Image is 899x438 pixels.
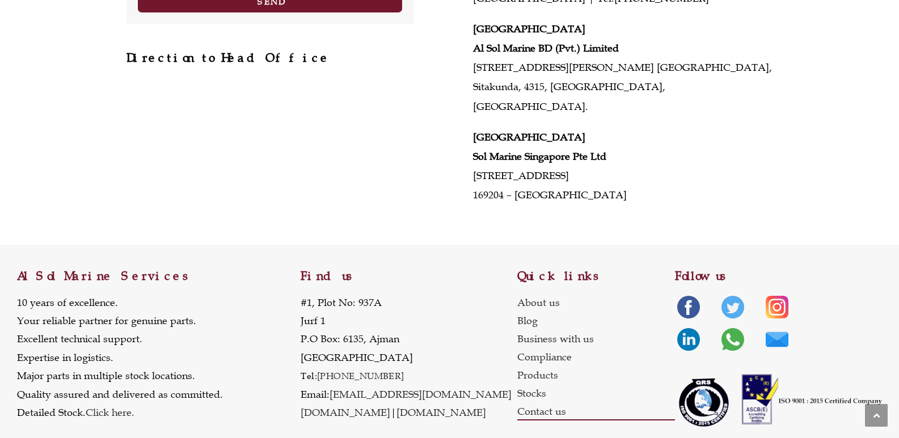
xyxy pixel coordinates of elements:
p: [STREET_ADDRESS][PERSON_NAME] [GEOGRAPHIC_DATA], Sitakunda, 4315, [GEOGRAPHIC_DATA], [GEOGRAPHIC_... [473,19,773,116]
h2: Al Sol Marine Services [17,270,301,282]
a: [EMAIL_ADDRESS][DOMAIN_NAME] [330,388,512,401]
a: Contact us [517,402,675,420]
p: #1, Plot No: 937A Jurf 1 P.O Box: 6135, Ajman [GEOGRAPHIC_DATA] Email: | [301,294,512,422]
a: About us [517,294,675,312]
a: Click here [86,406,132,419]
a: Scroll to the top of the page [865,404,888,427]
strong: [GEOGRAPHIC_DATA] [473,23,585,35]
a: Compliance [517,348,675,366]
h2: Quick links [517,270,675,282]
a: Business with us [517,330,675,348]
a: Products [517,366,675,384]
h2: Direction to Head Office [126,52,414,64]
a: [PHONE_NUMBER] [317,370,404,381]
strong: [GEOGRAPHIC_DATA] [473,131,585,143]
span: . [86,406,134,419]
h2: Find us [301,270,517,282]
a: Blog [517,312,675,330]
iframe: 25.431702654679253, 55.53054653045025 [126,75,414,183]
span: Tel: [301,370,317,381]
h2: Follow us [675,270,882,282]
a: Stocks [517,384,675,402]
strong: Sol Marine Singapore Pte Ltd [473,150,606,163]
a: [DOMAIN_NAME] [301,406,390,419]
a: [DOMAIN_NAME] [396,406,486,419]
p: [STREET_ADDRESS] 169204 – [GEOGRAPHIC_DATA] [473,127,773,205]
p: 10 years of excellence. Your reliable partner for genuine parts. Excellent technical support. Exp... [17,294,223,422]
strong: Al Sol Marine BD (Pvt.) Limited [473,42,619,54]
